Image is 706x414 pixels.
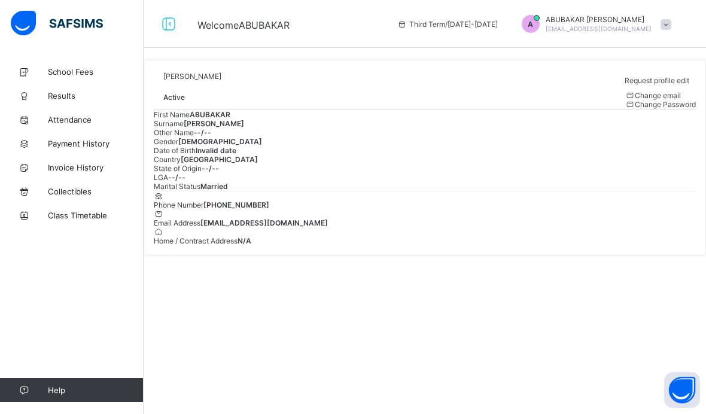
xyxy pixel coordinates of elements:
[625,76,689,85] span: Request profile edit
[11,11,103,36] img: safsims
[203,200,269,209] span: [PHONE_NUMBER]
[194,128,211,137] span: --/--
[48,67,144,77] span: School Fees
[48,211,144,220] span: Class Timetable
[48,385,143,395] span: Help
[664,372,700,408] button: Open asap
[154,128,194,137] span: Other Name
[154,236,238,245] span: Home / Contract Address
[154,119,184,128] span: Surname
[184,119,244,128] span: [PERSON_NAME]
[510,15,677,33] div: ABUBAKAR UMAR
[200,182,228,191] span: Married
[48,91,144,101] span: Results
[238,236,251,245] span: N/A
[168,173,185,182] span: --/--
[178,137,262,146] span: [DEMOGRAPHIC_DATA]
[154,164,202,173] span: State of Origin
[197,19,290,31] span: Welcome ABUBAKAR
[154,155,181,164] span: Country
[163,72,221,81] span: [PERSON_NAME]
[48,163,144,172] span: Invoice History
[154,182,200,191] span: Marital Status
[181,155,258,164] span: [GEOGRAPHIC_DATA]
[202,164,219,173] span: --/--
[154,146,196,155] span: Date of Birth
[48,115,144,124] span: Attendance
[154,110,190,119] span: First Name
[528,20,533,29] span: A
[397,20,498,29] span: session/term information
[154,200,203,209] span: Phone Number
[154,137,178,146] span: Gender
[190,110,230,119] span: ABUBAKAR
[200,218,328,227] span: [EMAIL_ADDRESS][DOMAIN_NAME]
[48,187,144,196] span: Collectibles
[154,218,200,227] span: Email Address
[163,93,185,102] span: Active
[635,100,696,109] span: Change Password
[546,15,652,24] span: ABUBAKAR [PERSON_NAME]
[154,173,168,182] span: LGA
[635,91,681,100] span: Change email
[546,25,652,32] span: [EMAIL_ADDRESS][DOMAIN_NAME]
[196,146,236,155] span: Invalid date
[48,139,144,148] span: Payment History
